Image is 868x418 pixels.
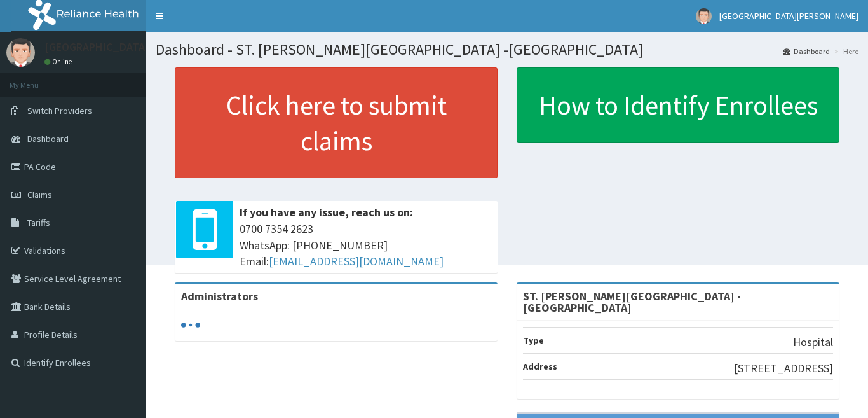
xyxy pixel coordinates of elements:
li: Here [831,46,858,57]
span: Tariffs [27,217,50,228]
b: Type [523,335,544,346]
a: Dashboard [783,46,830,57]
svg: audio-loading [181,316,200,335]
a: Online [44,57,75,66]
img: User Image [6,38,35,67]
b: Administrators [181,289,258,303]
h1: Dashboard - ST. [PERSON_NAME][GEOGRAPHIC_DATA] -[GEOGRAPHIC_DATA] [156,41,858,58]
p: [STREET_ADDRESS] [734,360,833,377]
strong: ST. [PERSON_NAME][GEOGRAPHIC_DATA] -[GEOGRAPHIC_DATA] [523,289,741,315]
span: Dashboard [27,133,69,144]
span: Switch Providers [27,105,92,116]
span: 0700 7354 2623 WhatsApp: [PHONE_NUMBER] Email: [240,221,491,270]
p: Hospital [793,334,833,351]
img: User Image [696,8,712,24]
a: Click here to submit claims [175,67,498,178]
span: Claims [27,189,52,200]
p: [GEOGRAPHIC_DATA][PERSON_NAME] [44,41,233,53]
span: [GEOGRAPHIC_DATA][PERSON_NAME] [719,10,858,22]
b: Address [523,361,557,372]
a: How to Identify Enrollees [517,67,839,143]
b: If you have any issue, reach us on: [240,205,413,219]
a: [EMAIL_ADDRESS][DOMAIN_NAME] [269,254,444,268]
